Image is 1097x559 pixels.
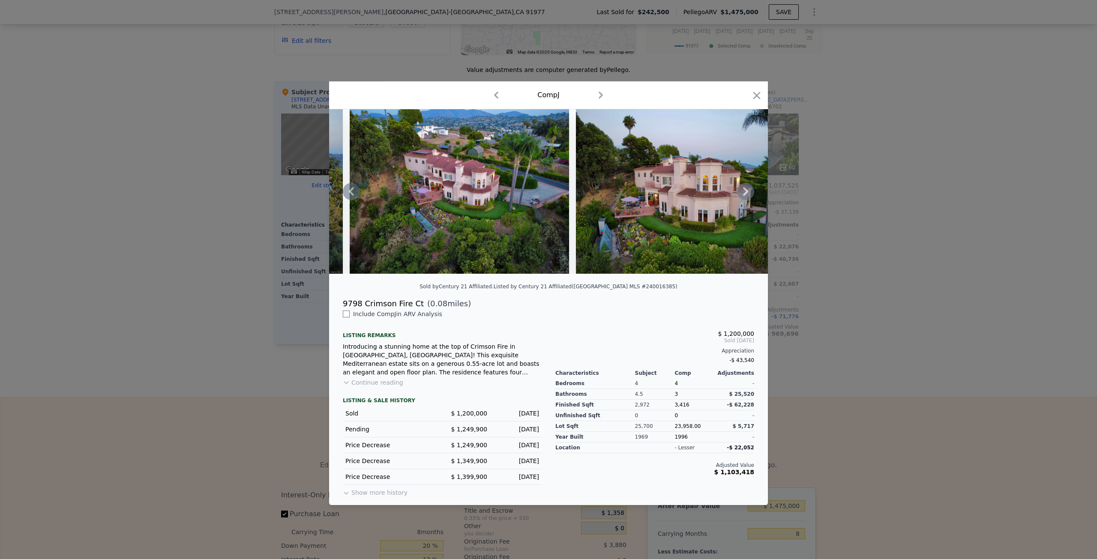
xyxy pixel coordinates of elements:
span: 0 [674,413,678,419]
div: [DATE] [494,441,539,449]
img: Property Img [350,109,569,274]
button: Show more history [343,485,408,497]
span: 3,416 [674,402,689,408]
div: 1969 [635,432,675,442]
div: [DATE] [494,472,539,481]
span: 23,958.00 [674,423,701,429]
div: 9798 Crimson Fire Ct [343,298,424,310]
span: -$ 43,540 [729,357,754,363]
span: Sold [DATE] [555,337,754,344]
div: 1996 [674,432,714,442]
div: Introducing a stunning home at the top of Crimson Fire in [GEOGRAPHIC_DATA], [GEOGRAPHIC_DATA]! T... [343,342,542,377]
span: $ 1,249,900 [451,426,487,433]
div: Price Decrease [345,472,435,481]
div: Adjustments [714,370,754,377]
div: 25,700 [635,421,675,432]
div: Subject [635,370,675,377]
div: Sold by Century 21 Affiliated . [420,284,493,290]
div: Characteristics [555,370,635,377]
div: Unfinished Sqft [555,410,635,421]
div: Comp J [537,90,559,100]
div: Price Decrease [345,457,435,465]
div: Bedrooms [555,378,635,389]
span: $ 25,520 [729,391,754,397]
div: 3 [674,389,714,400]
div: Pending [345,425,435,433]
button: Continue reading [343,378,403,387]
span: -$ 62,228 [727,402,754,408]
div: Price Decrease [345,441,435,449]
div: Sold [345,409,435,418]
div: Year Built [555,432,635,442]
div: Comp [674,370,714,377]
div: - [714,378,754,389]
div: 4.5 [635,389,675,400]
span: ( miles) [424,298,471,310]
div: location [555,442,635,453]
div: Lot Sqft [555,421,635,432]
div: - lesser [674,444,695,451]
span: $ 1,103,418 [714,469,754,475]
div: [DATE] [494,409,539,418]
div: Listing remarks [343,325,542,339]
div: LISTING & SALE HISTORY [343,397,542,406]
div: 2,972 [635,400,675,410]
span: 0.08 [430,299,447,308]
div: - [714,432,754,442]
div: Adjusted Value [555,462,754,469]
div: Listed by Century 21 Affiliated ([GEOGRAPHIC_DATA] MLS #240016385) [494,284,677,290]
div: - [714,410,754,421]
img: Property Img [576,109,795,274]
span: -$ 22,052 [727,445,754,451]
div: [DATE] [494,425,539,433]
span: $ 1,249,900 [451,442,487,448]
div: Bathrooms [555,389,635,400]
span: 4 [674,380,678,386]
div: 0 [635,410,675,421]
div: 4 [635,378,675,389]
div: Finished Sqft [555,400,635,410]
div: [DATE] [494,457,539,465]
div: Appreciation [555,347,754,354]
span: $ 1,349,900 [451,457,487,464]
span: $ 1,399,900 [451,473,487,480]
span: $ 1,200,000 [718,330,754,337]
span: $ 1,200,000 [451,410,487,417]
span: $ 5,717 [733,423,754,429]
span: Include Comp J in ARV Analysis [350,311,446,317]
